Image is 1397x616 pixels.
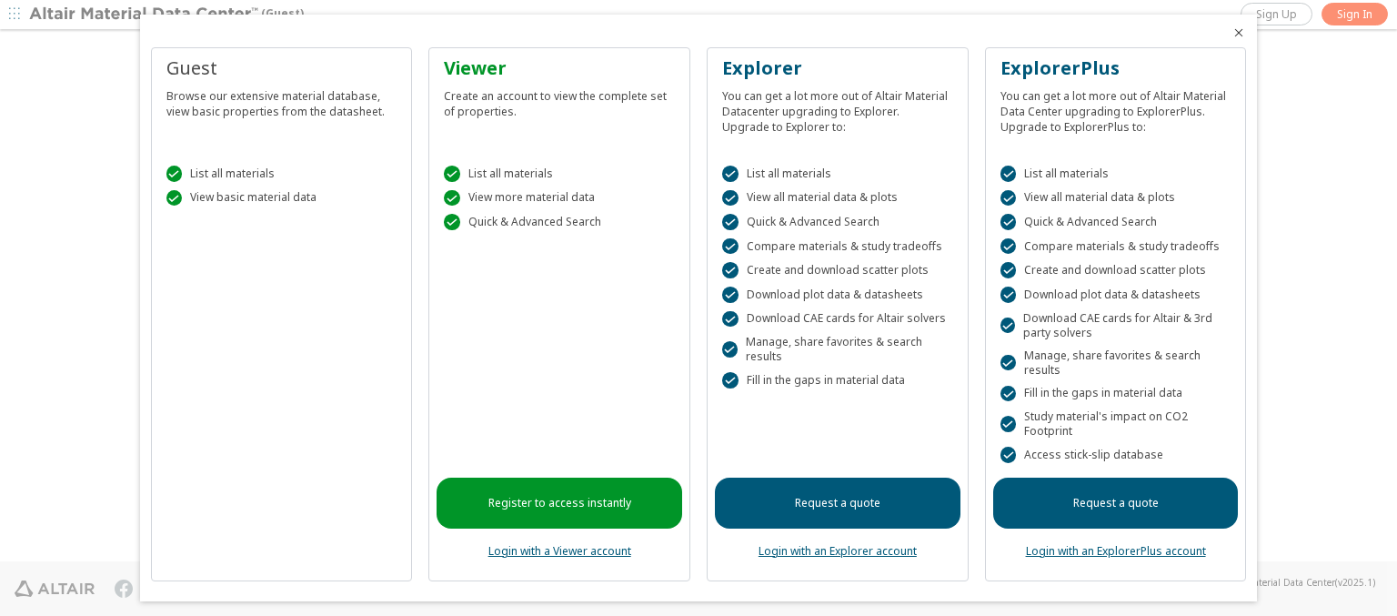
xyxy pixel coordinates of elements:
[722,81,953,135] div: You can get a lot more out of Altair Material Datacenter upgrading to Explorer. Upgrade to Explor...
[722,341,738,358] div: 
[1000,238,1231,255] div: Compare materials & study tradeoffs
[488,543,631,559] a: Login with a Viewer account
[1026,543,1206,559] a: Login with an ExplorerPlus account
[722,372,739,389] div: 
[722,190,953,207] div: View all material data & plots
[444,56,675,81] div: Viewer
[166,56,397,81] div: Guest
[715,478,960,529] a: Request a quote
[1000,318,1015,334] div: 
[1000,348,1231,378] div: Manage, share favorites & search results
[1000,386,1231,402] div: Fill in the gaps in material data
[444,81,675,119] div: Create an account to view the complete set of properties.
[759,543,917,559] a: Login with an Explorer account
[444,190,675,207] div: View more material data
[1231,25,1246,40] button: Close
[1000,447,1231,463] div: Access stick-slip database
[437,478,682,529] a: Register to access instantly
[1000,238,1017,255] div: 
[722,214,953,230] div: Quick & Advanced Search
[722,311,739,328] div: 
[722,262,953,278] div: Create and download scatter plots
[722,166,739,182] div: 
[1000,81,1231,135] div: You can get a lot more out of Altair Material Data Center upgrading to ExplorerPlus. Upgrade to E...
[722,262,739,278] div: 
[722,166,953,182] div: List all materials
[1000,287,1231,303] div: Download plot data & datasheets
[1000,355,1016,371] div: 
[722,287,953,303] div: Download plot data & datasheets
[444,166,460,182] div: 
[166,166,397,182] div: List all materials
[722,56,953,81] div: Explorer
[1000,416,1016,432] div: 
[1000,287,1017,303] div: 
[722,190,739,207] div: 
[722,311,953,328] div: Download CAE cards for Altair solvers
[1000,447,1017,463] div: 
[444,190,460,207] div: 
[722,238,739,255] div: 
[166,190,397,207] div: View basic material data
[1000,166,1017,182] div: 
[722,372,953,389] div: Fill in the gaps in material data
[166,81,397,119] div: Browse our extensive material database, view basic properties from the datasheet.
[1000,409,1231,439] div: Study material's impact on CO2 Footprint
[722,335,953,364] div: Manage, share favorites & search results
[1000,56,1231,81] div: ExplorerPlus
[1000,386,1017,402] div: 
[1000,311,1231,340] div: Download CAE cards for Altair & 3rd party solvers
[993,478,1239,529] a: Request a quote
[166,190,183,207] div: 
[444,166,675,182] div: List all materials
[444,214,675,230] div: Quick & Advanced Search
[1000,214,1017,230] div: 
[1000,262,1017,278] div: 
[1000,190,1231,207] div: View all material data & plots
[722,214,739,230] div: 
[722,238,953,255] div: Compare materials & study tradeoffs
[722,287,739,303] div: 
[1000,262,1231,278] div: Create and download scatter plots
[1000,214,1231,230] div: Quick & Advanced Search
[1000,166,1231,182] div: List all materials
[444,214,460,230] div: 
[1000,190,1017,207] div: 
[166,166,183,182] div: 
